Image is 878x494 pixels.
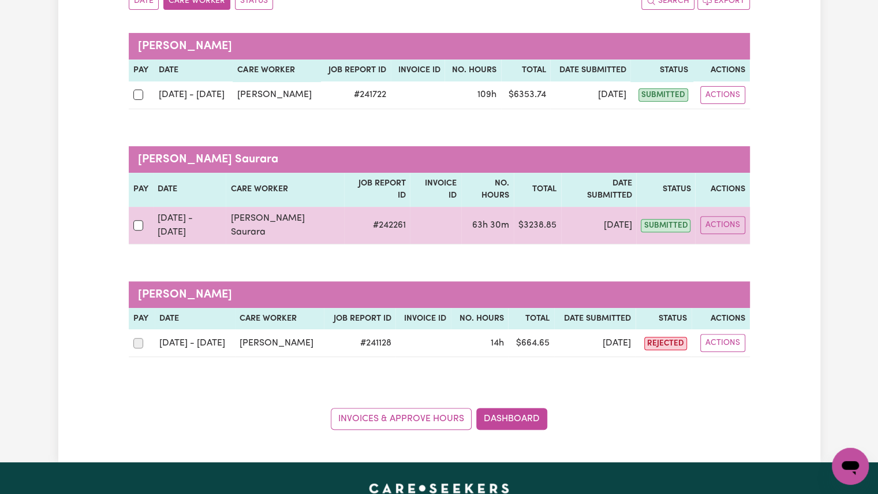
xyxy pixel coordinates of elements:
span: 14 hours [490,339,503,348]
a: Invoices & Approve Hours [331,408,472,430]
th: Care worker [235,308,324,330]
th: No. Hours [461,173,514,207]
td: [DATE] - [DATE] [154,81,233,109]
span: submitted [638,88,688,102]
a: Careseekers home page [369,483,509,492]
th: Date [154,60,233,81]
td: $ 3238.85 [514,207,561,244]
td: [DATE] - [DATE] [153,207,226,244]
td: [DATE] [550,81,630,109]
td: # 242261 [344,207,410,244]
th: Date [153,173,226,207]
td: [DATE] [554,329,636,357]
th: Care worker [226,173,344,207]
td: [DATE] - [DATE] [155,329,235,357]
td: [PERSON_NAME] Saurara [226,207,344,244]
a: Dashboard [476,408,547,430]
th: Invoice ID [410,173,461,207]
button: Actions [700,216,745,234]
span: rejected [644,337,687,350]
th: Invoice ID [391,60,445,81]
th: Total [508,308,554,330]
th: Care worker [233,60,320,81]
th: Pay [129,60,154,81]
th: Pay [129,308,155,330]
th: Job Report ID [344,173,410,207]
caption: [PERSON_NAME] [129,281,750,308]
td: $ 664.65 [508,329,554,357]
th: Actions [695,173,749,207]
td: $ 6353.74 [501,81,550,109]
th: Status [636,308,691,330]
th: Date [155,308,235,330]
th: Total [501,60,550,81]
th: Pay [129,173,153,207]
th: Status [630,60,692,81]
span: submitted [641,219,690,232]
iframe: Button to launch messaging window [832,448,869,485]
th: Total [514,173,561,207]
td: # 241128 [324,329,395,357]
td: [PERSON_NAME] [233,81,320,109]
th: Status [636,173,695,207]
th: Date Submitted [554,308,636,330]
th: Date Submitted [561,173,636,207]
span: 63 hours 30 minutes [472,221,509,230]
button: Actions [700,86,745,104]
td: [DATE] [561,207,636,244]
th: No. Hours [451,308,509,330]
caption: [PERSON_NAME] [129,33,750,60]
span: 109 hours [477,90,496,99]
button: Actions [700,334,745,352]
th: Date Submitted [550,60,630,81]
th: Actions [693,60,750,81]
caption: [PERSON_NAME] Saurara [129,146,750,173]
th: Actions [692,308,750,330]
td: # 241722 [320,81,391,109]
td: [PERSON_NAME] [235,329,324,357]
th: Job Report ID [320,60,391,81]
th: Invoice ID [395,308,450,330]
th: No. Hours [444,60,501,81]
th: Job Report ID [324,308,395,330]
